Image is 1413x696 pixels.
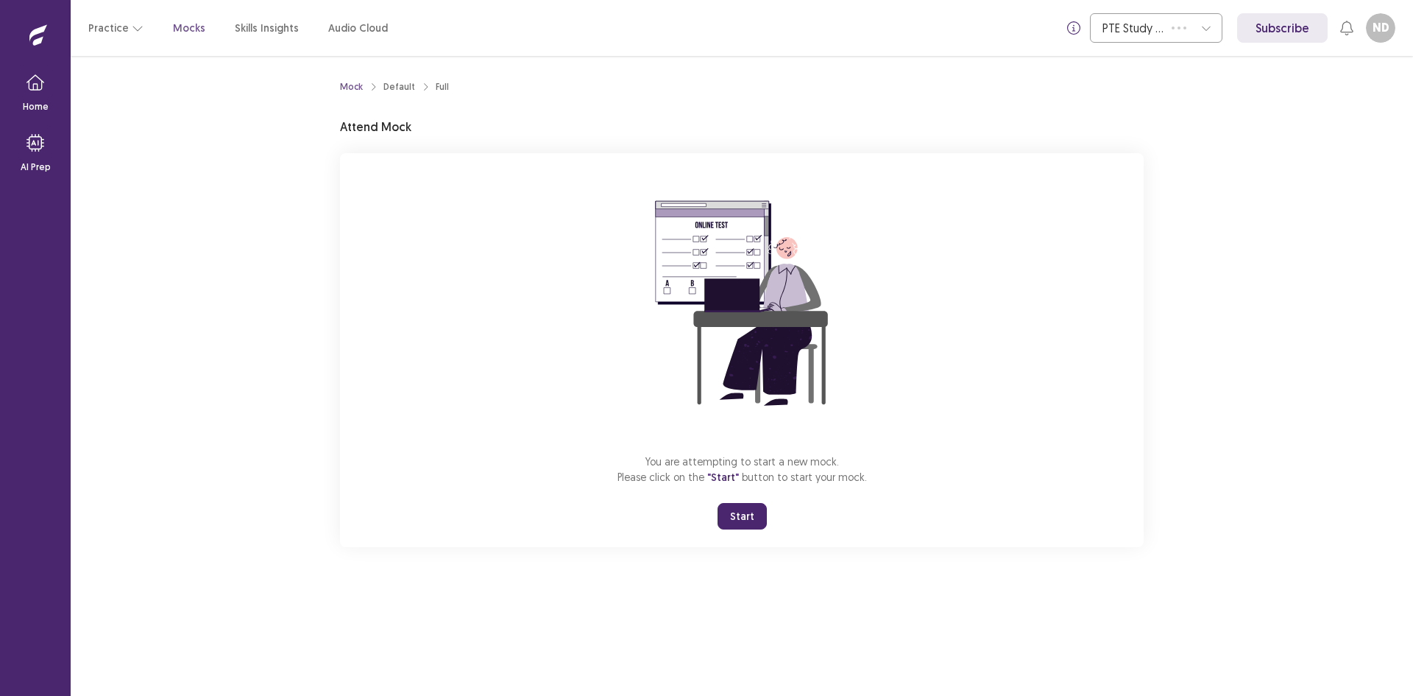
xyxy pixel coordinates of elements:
[1366,13,1395,43] button: ND
[173,21,205,36] a: Mocks
[1102,14,1164,42] div: PTE Study Centre
[436,80,449,94] div: Full
[1060,15,1087,41] button: info
[23,100,49,113] p: Home
[328,21,388,36] a: Audio Cloud
[340,80,449,94] nav: breadcrumb
[617,454,867,485] p: You are attempting to start a new mock. Please click on the button to start your mock.
[235,21,299,36] a: Skills Insights
[340,80,363,94] a: Mock
[707,471,739,484] span: "Start"
[609,171,874,436] img: attend-mock
[88,15,144,41] button: Practice
[1237,13,1328,43] a: Subscribe
[340,118,411,136] p: Attend Mock
[21,161,51,174] p: AI Prep
[383,80,415,94] div: Default
[718,503,767,530] button: Start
